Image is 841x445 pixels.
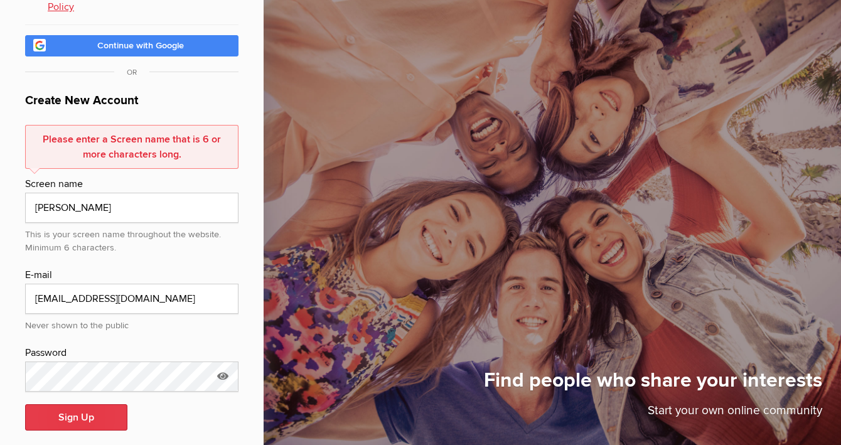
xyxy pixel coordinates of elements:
input: e.g. John Smith or John S. [25,193,238,223]
h1: Create New Account [25,92,238,117]
div: Password [25,345,238,362]
button: Sign Up [25,404,127,431]
a: Continue with Google [25,35,238,56]
p: Start your own online community [484,402,822,426]
div: E-mail [25,267,238,284]
span: OR [114,68,149,77]
div: This is your screen name throughout the website. Minimum 6 characters. [25,223,238,255]
h1: Find people who share your interests [484,368,822,402]
div: Screen name [25,176,238,193]
div: Never shown to the public [25,314,238,333]
input: email@address.com [25,284,238,314]
span: Continue with Google [97,40,184,51]
div: Please enter a Screen name that is 6 or more characters long. [25,125,238,169]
